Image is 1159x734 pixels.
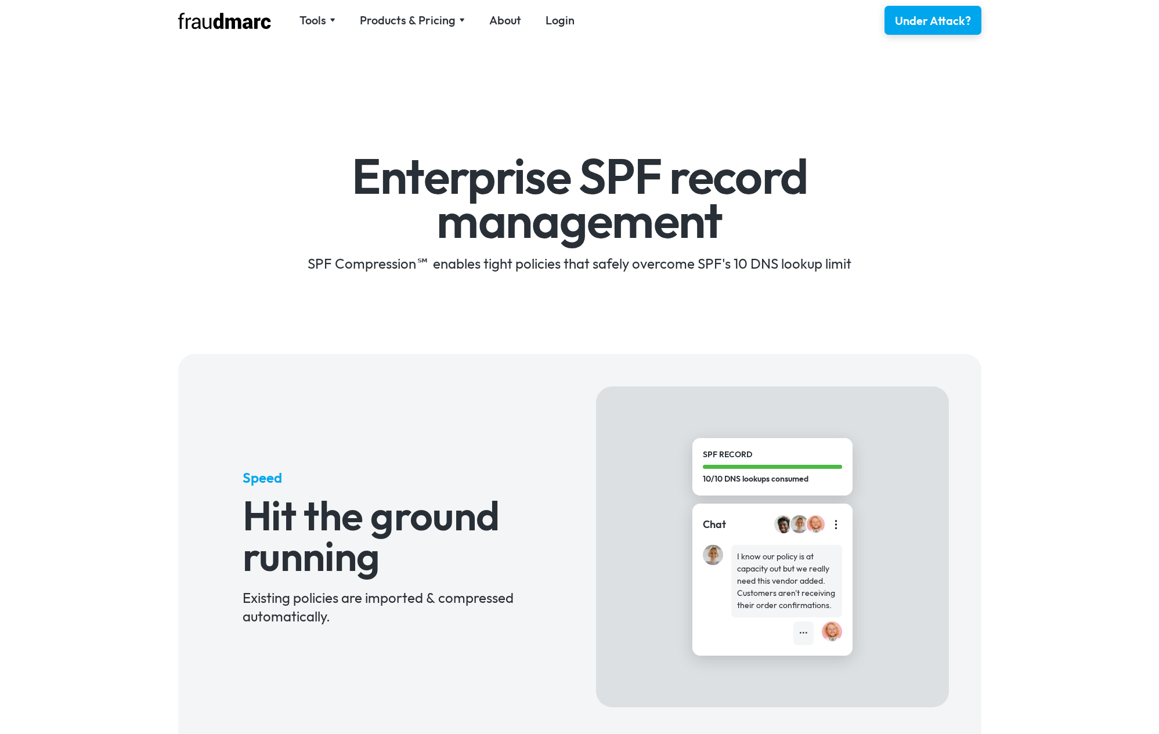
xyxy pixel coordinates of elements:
h1: Enterprise SPF record management [243,154,916,242]
div: Existing policies are imported & compressed automatically. [243,588,531,625]
div: Products & Pricing [360,12,465,28]
div: SPF Compression℠ enables tight policies that safely overcome SPF's 10 DNS lookup limit [243,254,916,273]
a: About [489,12,521,28]
strong: 10/10 DNS lookups consumed [703,473,808,484]
h3: Hit the ground running [243,495,531,576]
div: Tools [299,12,335,28]
div: Chat [703,517,726,532]
div: Tools [299,12,326,28]
div: SPF Record [703,449,842,461]
a: Login [546,12,575,28]
div: ••• [799,627,808,639]
a: Under Attack? [884,6,981,35]
div: I know our policy is at capacity out but we really need this vendor added. Customers aren't recei... [737,551,836,612]
h5: Speed [243,468,531,487]
div: Under Attack? [895,13,971,29]
div: Products & Pricing [360,12,456,28]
